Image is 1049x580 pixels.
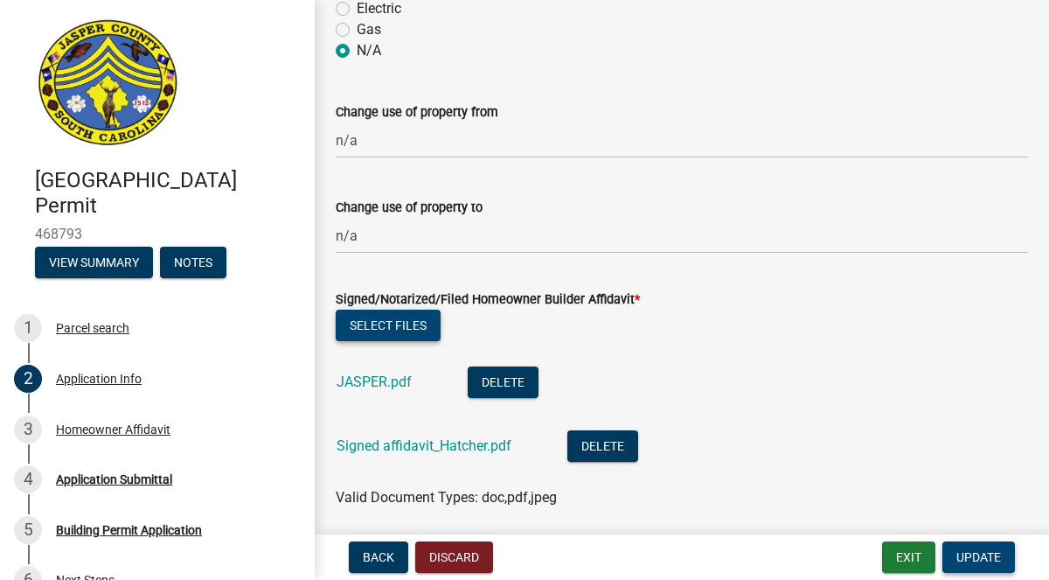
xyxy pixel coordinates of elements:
[336,294,640,306] label: Signed/Notarized/Filed Homeowner Builder Affidavit
[56,322,129,334] div: Parcel search
[882,542,935,573] button: Exit
[14,465,42,493] div: 4
[357,40,381,61] label: N/A
[337,437,511,454] a: Signed affidavit_Hatcher.pdf
[336,202,483,214] label: Change use of property to
[337,374,412,390] a: JASPER.pdf
[349,542,408,573] button: Back
[14,416,42,444] div: 3
[160,256,226,270] wm-modal-confirm: Notes
[35,226,280,242] span: 468793
[567,438,638,455] wm-modal-confirm: Delete Document
[160,247,226,278] button: Notes
[363,550,394,564] span: Back
[956,550,1001,564] span: Update
[56,373,142,385] div: Application Info
[942,542,1015,573] button: Update
[336,310,441,341] button: Select files
[336,107,498,119] label: Change use of property from
[56,423,170,436] div: Homeowner Affidavit
[56,473,172,486] div: Application Submittal
[14,314,42,342] div: 1
[14,365,42,393] div: 2
[35,256,153,270] wm-modal-confirm: Summary
[468,367,538,398] button: Delete
[35,18,181,150] img: Jasper County, South Carolina
[357,19,381,40] label: Gas
[468,374,538,391] wm-modal-confirm: Delete Document
[14,516,42,544] div: 5
[56,524,202,536] div: Building Permit Application
[35,247,153,278] button: View Summary
[567,430,638,462] button: Delete
[35,168,301,219] h4: [GEOGRAPHIC_DATA] Permit
[415,542,493,573] button: Discard
[336,489,557,506] span: Valid Document Types: doc,pdf,jpeg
